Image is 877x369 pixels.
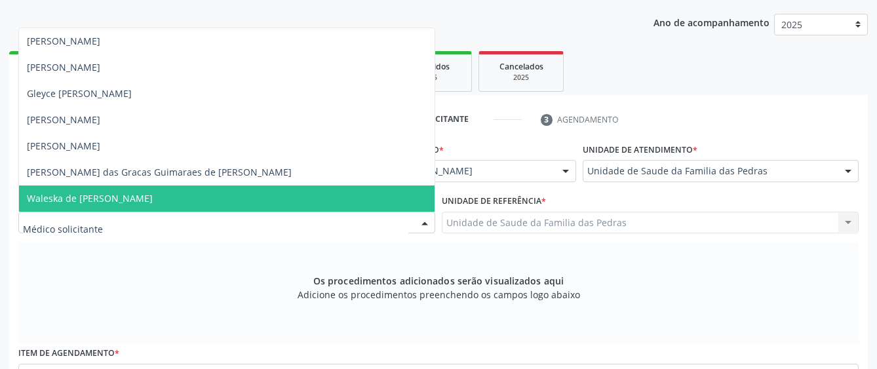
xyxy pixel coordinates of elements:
label: Unidade de referência [442,191,546,212]
span: [PERSON_NAME] [27,61,100,73]
div: 2025 [488,73,554,83]
span: [PERSON_NAME] [27,35,100,47]
span: Waleska de [PERSON_NAME] [27,192,153,204]
label: Item de agendamento [18,343,119,364]
span: [PERSON_NAME] [27,140,100,152]
span: Unidade de Saude da Familia das Pedras [587,165,832,178]
span: [PERSON_NAME] [399,165,549,178]
span: [PERSON_NAME] das Gracas Guimaraes de [PERSON_NAME] [27,166,292,178]
input: Médico solicitante [23,216,408,243]
span: Gleyce [PERSON_NAME] [27,87,132,100]
span: Os procedimentos adicionados serão visualizados aqui [313,274,564,288]
span: Cancelados [499,61,543,72]
span: Adicione os procedimentos preenchendo os campos logo abaixo [298,288,580,301]
label: Unidade de atendimento [583,140,697,160]
span: [PERSON_NAME] [27,113,100,126]
p: Ano de acompanhamento [653,14,770,30]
